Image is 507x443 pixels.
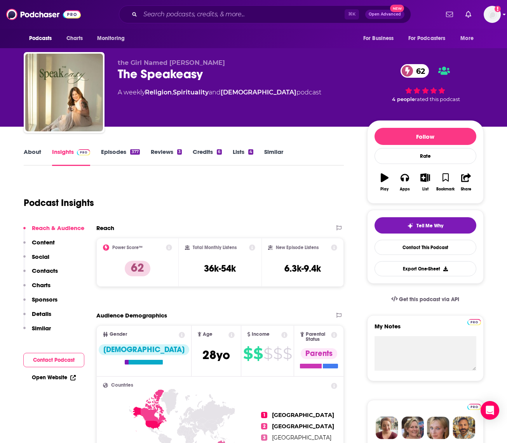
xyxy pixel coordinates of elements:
button: Play [375,168,395,196]
span: Countries [111,383,133,388]
span: Logged in as heidi.egloff [484,6,501,23]
img: Podchaser Pro [467,404,481,410]
p: Details [32,310,51,317]
button: open menu [403,31,457,46]
button: Sponsors [23,296,57,310]
h2: Total Monthly Listens [193,245,237,250]
span: New [390,5,404,12]
button: Export One-Sheet [375,261,476,276]
button: Reach & Audience [23,224,84,239]
span: 2 [261,423,267,429]
div: [DEMOGRAPHIC_DATA] [99,344,189,355]
p: Content [32,239,55,246]
button: Apps [395,168,415,196]
img: Podchaser Pro [77,149,91,155]
span: [GEOGRAPHIC_DATA] [272,434,331,441]
span: 3 [261,434,267,441]
a: Show notifications dropdown [443,8,456,21]
h1: Podcast Insights [24,197,94,209]
h3: 6.3k-9.4k [284,263,321,274]
a: Charts [61,31,88,46]
a: About [24,148,41,166]
a: Get this podcast via API [385,290,466,309]
button: Charts [23,281,51,296]
div: Parents [301,348,337,359]
p: Contacts [32,267,58,274]
a: Pro website [467,318,481,325]
a: Spirituality [173,89,209,96]
img: Jon Profile [453,417,475,439]
h2: Reach [96,224,114,232]
img: Sydney Profile [376,417,398,439]
span: 1 [261,412,267,418]
button: Contact Podcast [23,353,84,367]
span: For Business [363,33,394,44]
img: User Profile [484,6,501,23]
span: $ [273,347,282,360]
span: Income [252,332,270,337]
a: Religion [145,89,172,96]
a: InsightsPodchaser Pro [52,148,91,166]
span: , [172,89,173,96]
div: 62 4 peoplerated this podcast [367,59,484,107]
button: Follow [375,128,476,145]
a: Pro website [467,403,481,410]
button: Share [456,168,476,196]
p: Social [32,253,49,260]
p: Charts [32,281,51,289]
img: Podchaser Pro [467,319,481,325]
svg: Add a profile image [495,6,501,12]
a: Credits6 [193,148,221,166]
p: 62 [125,261,150,276]
span: Open Advanced [369,12,401,16]
span: More [460,33,474,44]
button: tell me why sparkleTell Me Why [375,217,476,234]
span: 28 yo [202,347,230,363]
span: [GEOGRAPHIC_DATA] [272,423,334,430]
button: Social [23,253,49,267]
button: Details [23,310,51,324]
span: $ [283,347,292,360]
button: Open AdvancedNew [365,10,404,19]
a: Show notifications dropdown [462,8,474,21]
span: Parental Status [306,332,330,342]
span: the Girl Named [PERSON_NAME] [118,59,225,66]
div: List [422,187,429,192]
h2: Power Score™ [112,245,143,250]
div: Share [461,187,471,192]
div: 4 [248,149,253,155]
div: Play [380,187,389,192]
div: A weekly podcast [118,88,321,97]
span: $ [263,347,272,360]
span: Podcasts [29,33,52,44]
h2: New Episode Listens [276,245,319,250]
span: Age [203,332,213,337]
img: Podchaser - Follow, Share and Rate Podcasts [6,7,81,22]
span: For Podcasters [408,33,446,44]
span: Charts [66,33,83,44]
div: Apps [400,187,410,192]
span: 4 people [392,96,415,102]
span: Gender [110,332,127,337]
button: Show profile menu [484,6,501,23]
span: Get this podcast via API [399,296,459,303]
button: open menu [358,31,404,46]
div: 6 [217,149,221,155]
a: Open Website [32,374,76,381]
div: Bookmark [436,187,455,192]
p: Similar [32,324,51,332]
span: rated this podcast [415,96,460,102]
button: open menu [92,31,135,46]
button: open menu [24,31,62,46]
h2: Audience Demographics [96,312,167,319]
img: Barbara Profile [401,417,424,439]
span: ⌘ K [345,9,359,19]
button: Content [23,239,55,253]
div: Search podcasts, credits, & more... [119,5,411,23]
button: open menu [455,31,483,46]
p: Sponsors [32,296,57,303]
img: The Speakeasy [25,54,103,131]
button: Contacts [23,267,58,281]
